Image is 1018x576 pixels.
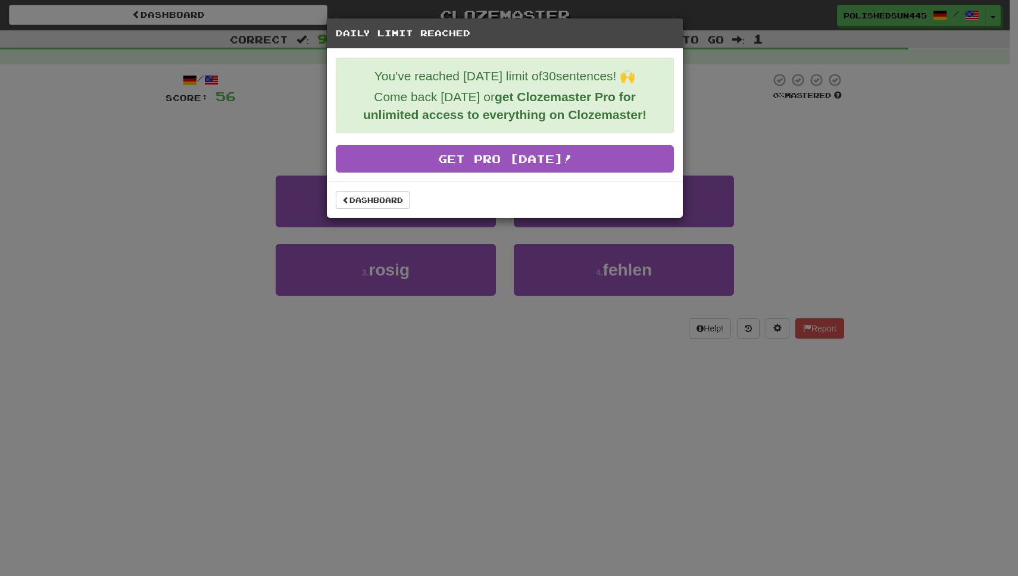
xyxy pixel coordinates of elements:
h5: Daily Limit Reached [336,27,674,39]
a: Dashboard [336,191,410,209]
p: You've reached [DATE] limit of 30 sentences! 🙌 [345,67,664,85]
p: Come back [DATE] or [345,88,664,124]
a: Get Pro [DATE]! [336,145,674,173]
strong: get Clozemaster Pro for unlimited access to everything on Clozemaster! [363,90,647,121]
